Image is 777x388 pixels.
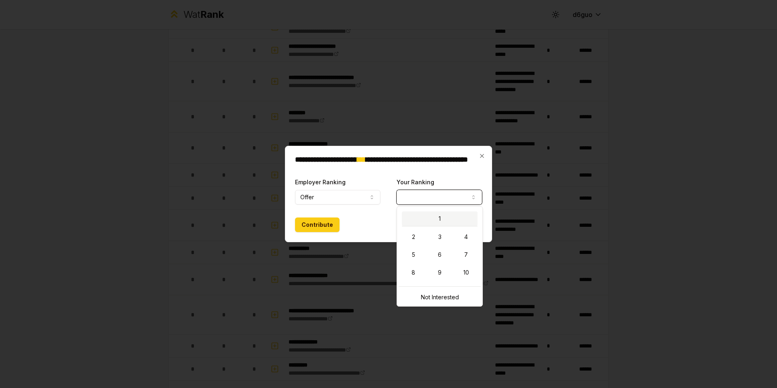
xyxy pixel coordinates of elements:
[463,269,469,277] span: 10
[421,293,459,301] span: Not Interested
[295,217,340,232] button: Contribute
[439,215,441,223] span: 1
[438,233,442,241] span: 3
[412,233,415,241] span: 2
[438,269,442,277] span: 9
[412,251,415,259] span: 5
[464,233,468,241] span: 4
[295,179,346,185] label: Employer Ranking
[464,251,468,259] span: 7
[438,251,442,259] span: 6
[397,179,434,185] label: Your Ranking
[412,269,415,277] span: 8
